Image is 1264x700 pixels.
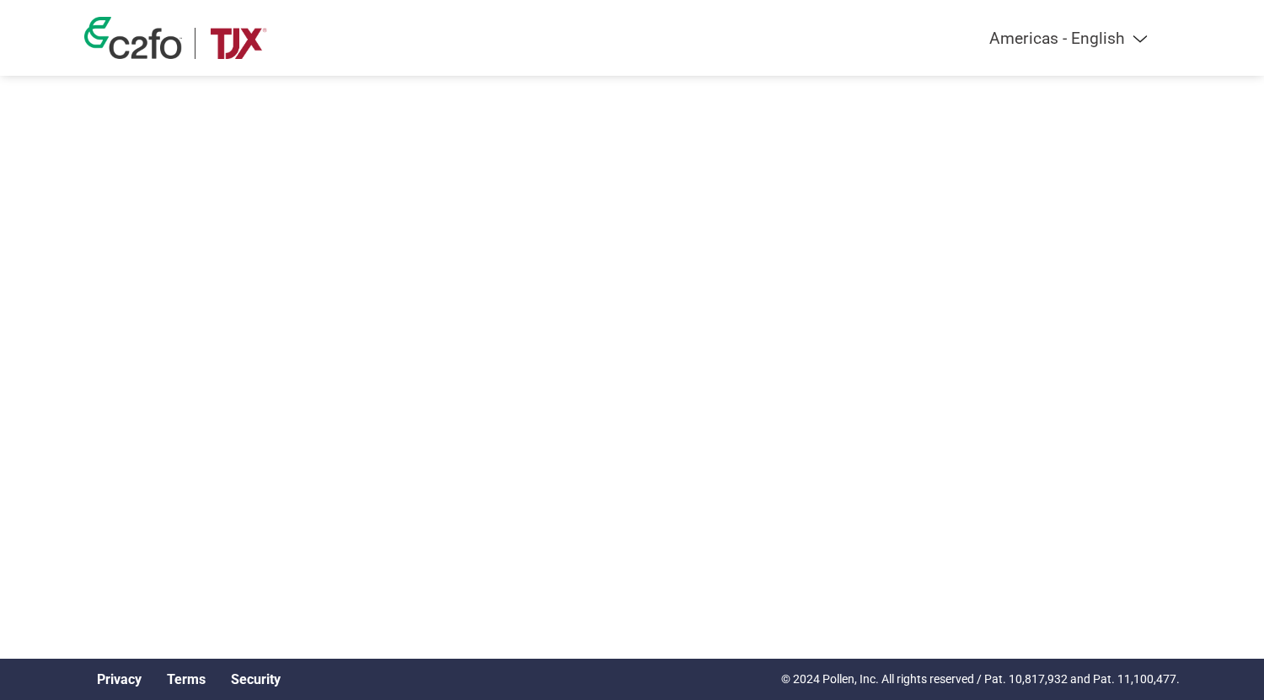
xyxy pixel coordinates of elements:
[781,671,1180,688] p: © 2024 Pollen, Inc. All rights reserved / Pat. 10,817,932 and Pat. 11,100,477.
[84,17,182,59] img: c2fo logo
[208,28,269,59] img: TJX
[231,671,281,687] a: Security
[97,671,142,687] a: Privacy
[167,671,206,687] a: Terms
